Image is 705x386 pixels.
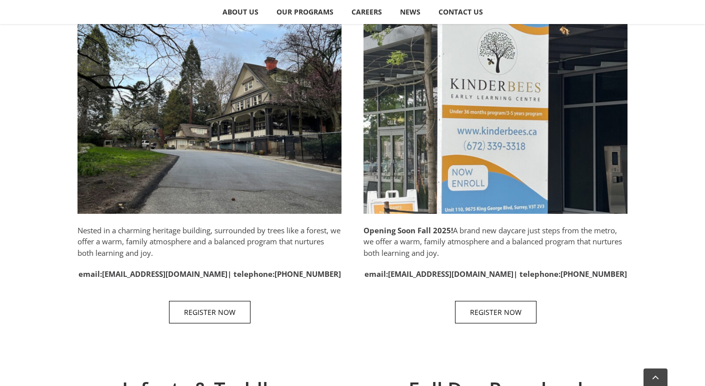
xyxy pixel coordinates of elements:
[400,9,420,16] span: NEWS
[274,269,341,279] a: [PHONE_NUMBER]
[184,308,235,316] span: REGISTER NOW
[560,269,627,279] a: [PHONE_NUMBER]
[267,2,342,22] a: OUR PROGRAMS
[351,9,382,16] span: CAREERS
[276,9,333,16] span: OUR PROGRAMS
[169,301,250,323] a: REGISTER NOW
[470,308,521,316] span: REGISTER NOW
[213,2,267,22] a: ABOUT US
[363,225,453,235] strong: Opening Soon Fall 2025!
[77,225,341,259] p: Nested in a charming heritage building, surrounded by trees like a forest, we offer a warm, famil...
[102,269,227,279] a: [EMAIL_ADDRESS][DOMAIN_NAME]
[342,2,390,22] a: CAREERS
[391,2,429,22] a: NEWS
[364,269,627,279] strong: email: | telephone:
[438,9,483,16] span: CONTACT US
[78,269,341,279] strong: email: | telephone:
[455,301,536,323] a: REGISTER NOW
[363,225,627,259] p: A brand new daycare just steps from the metro, we offer a warm, family atmosphere and a balanced ...
[388,269,513,279] a: [EMAIL_ADDRESS][DOMAIN_NAME]
[429,2,491,22] a: CONTACT US
[222,9,258,16] span: ABOUT US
